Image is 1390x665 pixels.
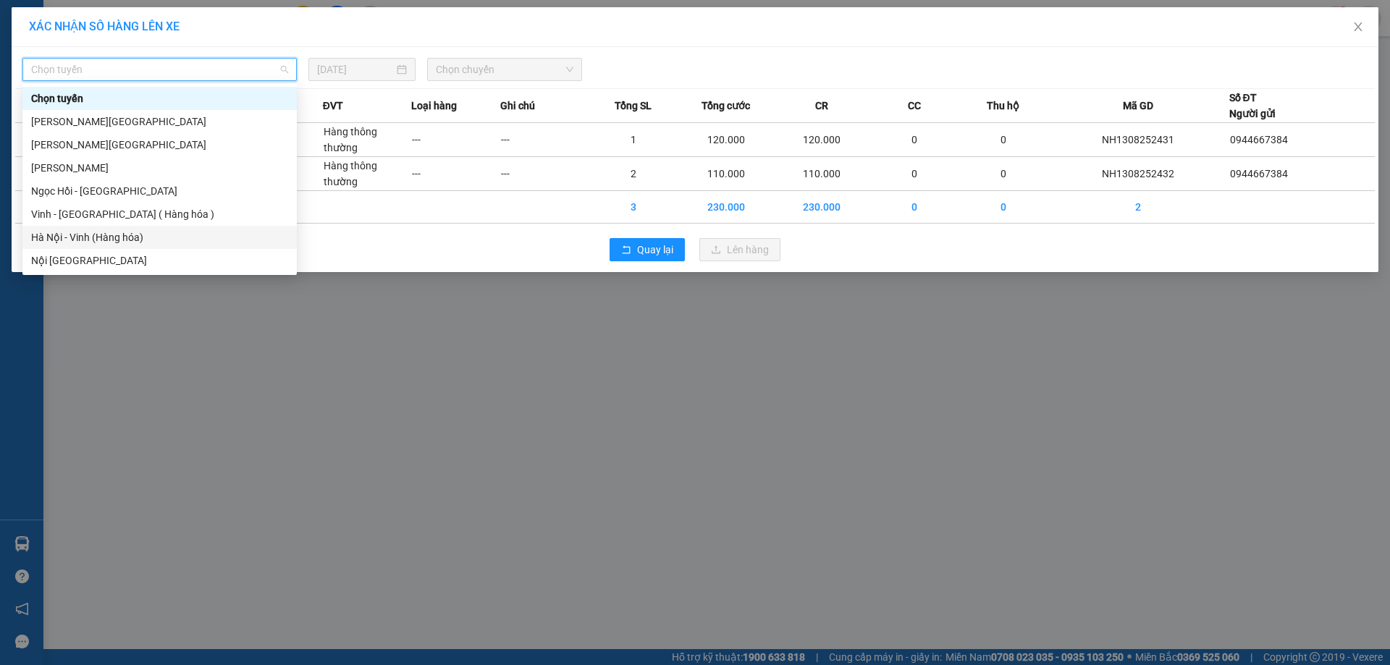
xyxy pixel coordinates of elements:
[678,123,775,157] td: 120.000
[959,157,1048,191] td: 0
[500,157,589,191] td: ---
[615,98,652,114] span: Tổng SL
[678,191,775,224] td: 230.000
[22,179,297,203] div: Ngọc Hồi - Mỹ Đình
[323,157,412,191] td: Hàng thông thường
[31,59,288,80] span: Chọn tuyến
[637,242,673,258] span: Quay lại
[774,123,870,157] td: 120.000
[959,123,1048,157] td: 0
[29,20,180,33] span: XÁC NHẬN SỐ HÀNG LÊN XE
[1230,168,1288,179] span: 0944667384
[22,156,297,179] div: Mỹ Đình - Ngọc Hồi
[678,157,775,191] td: 110.000
[774,191,870,224] td: 230.000
[959,191,1048,224] td: 0
[31,114,288,130] div: [PERSON_NAME][GEOGRAPHIC_DATA]
[317,62,394,77] input: 13/08/2025
[500,123,589,157] td: ---
[31,137,288,153] div: [PERSON_NAME][GEOGRAPHIC_DATA]
[589,157,678,191] td: 2
[589,123,678,157] td: 1
[22,226,297,249] div: Hà Nội - Vinh (Hàng hóa)
[31,160,288,176] div: [PERSON_NAME]
[31,183,288,199] div: Ngọc Hồi - [GEOGRAPHIC_DATA]
[815,98,828,114] span: CR
[621,245,631,256] span: rollback
[1048,123,1229,157] td: NH1308252431
[22,87,297,110] div: Chọn tuyến
[702,98,750,114] span: Tổng cước
[1048,191,1229,224] td: 2
[323,123,412,157] td: Hàng thông thường
[610,238,685,261] button: rollbackQuay lại
[31,229,288,245] div: Hà Nội - Vinh (Hàng hóa)
[1123,98,1153,114] span: Mã GD
[500,98,535,114] span: Ghi chú
[870,191,959,224] td: 0
[31,253,288,268] div: Nội [GEOGRAPHIC_DATA]
[31,90,288,106] div: Chọn tuyến
[589,191,678,224] td: 3
[774,157,870,191] td: 110.000
[411,157,500,191] td: ---
[411,98,457,114] span: Loại hàng
[411,123,500,157] td: ---
[31,206,288,222] div: Vinh - [GEOGRAPHIC_DATA] ( Hàng hóa )
[1352,21,1364,33] span: close
[436,59,573,80] span: Chọn chuyến
[870,157,959,191] td: 0
[22,249,297,272] div: Nội Tỉnh Vinh
[1048,157,1229,191] td: NH1308252432
[699,238,780,261] button: uploadLên hàng
[1230,134,1288,145] span: 0944667384
[323,98,343,114] span: ĐVT
[22,110,297,133] div: Gia Lâm - Mỹ Đình
[22,203,297,226] div: Vinh - Hà Nội ( Hàng hóa )
[908,98,921,114] span: CC
[1229,90,1276,122] div: Số ĐT Người gửi
[22,133,297,156] div: Mỹ Đình - Gia Lâm
[1338,7,1378,48] button: Close
[870,123,959,157] td: 0
[987,98,1019,114] span: Thu hộ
